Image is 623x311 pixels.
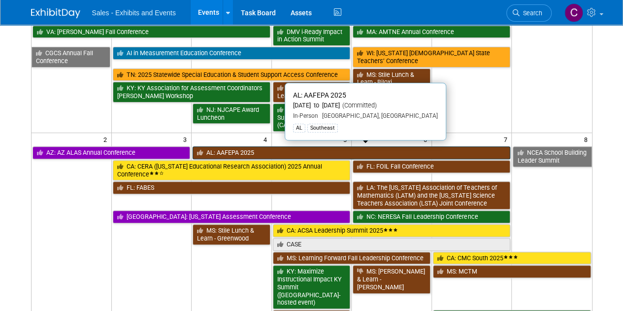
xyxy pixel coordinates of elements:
span: Sales - Exhibits and Events [92,9,176,17]
a: CGCS Annual Fall Conference [32,47,110,67]
a: NCEA School Building Leader Summit [513,146,591,167]
img: ExhibitDay [31,8,80,18]
span: Search [520,9,542,17]
a: CASE [273,238,511,251]
span: (Committed) [340,102,377,109]
a: MS: [PERSON_NAME] & Learn - [PERSON_NAME] [353,265,430,293]
a: MS: MCTM [433,265,591,278]
span: [GEOGRAPHIC_DATA], [GEOGRAPHIC_DATA] [318,112,438,119]
a: MS: Learning Forward Fall Leadership Conference [273,252,430,265]
a: CA: CMC South 2025 [433,252,591,265]
span: 4 [262,133,271,145]
span: AL: AAFEPA 2025 [293,91,346,99]
span: 3 [182,133,191,145]
a: LA: The [US_STATE] Association of Teachers of Mathematics (LATM) and the [US_STATE] Science Teach... [353,181,510,209]
img: Christine Lurz [564,3,583,22]
a: FL: FOIL Fall Conference [353,160,510,173]
span: 7 [502,133,511,145]
a: CA: CERA ([US_STATE] Educational Research Association) 2025 Annual Conference [113,160,351,180]
a: Search [506,4,552,22]
span: 8 [583,133,592,145]
a: DMV i-Ready Impact in Action Summit [273,26,351,46]
a: FL: FABES [113,181,351,194]
div: AL [293,124,305,133]
a: AI in Measurement Education Conference [113,47,351,60]
a: MS: Stile Lunch & Learn - Greenwood [193,224,270,244]
a: WI: [US_STATE] [DEMOGRAPHIC_DATA] State Teachers’ Conference [353,47,510,67]
a: NJ: NJCAPE Award Luncheon [193,104,270,124]
a: CA: ACSA Leadership Summit 2025 [273,224,511,237]
a: KY: KY Association for Assessment Coordinators [PERSON_NAME] Workshop [113,82,270,102]
a: [GEOGRAPHIC_DATA]: [US_STATE] Assessment Conference [113,210,351,223]
a: NC: Aspiring Superintendents Dinner (CA-Hosted event) [273,104,351,132]
a: MA: AMTNE Annual Conference [353,26,510,38]
a: VA: [PERSON_NAME] Fall Conference [33,26,270,38]
a: AL: AAFEPA 2025 [193,146,510,159]
a: TN: 2025 Statewide Special Education & Student Support Access Conference [113,69,351,81]
div: Southeast [307,124,338,133]
a: MS: Stile Lunch & Learn - [PERSON_NAME] [273,82,351,102]
a: AZ: AZ ALAS Annual Conference [33,146,191,159]
a: NC: NERESA Fall Leadership Conference [353,210,510,223]
div: [DATE] to [DATE] [293,102,438,110]
a: MS: Stile Lunch & Learn - Biloxi [353,69,430,89]
a: KY: Maximize Instructional Impact KY Summit ([GEOGRAPHIC_DATA]-hosted event) [273,265,351,309]
span: In-Person [293,112,318,119]
span: 2 [102,133,111,145]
